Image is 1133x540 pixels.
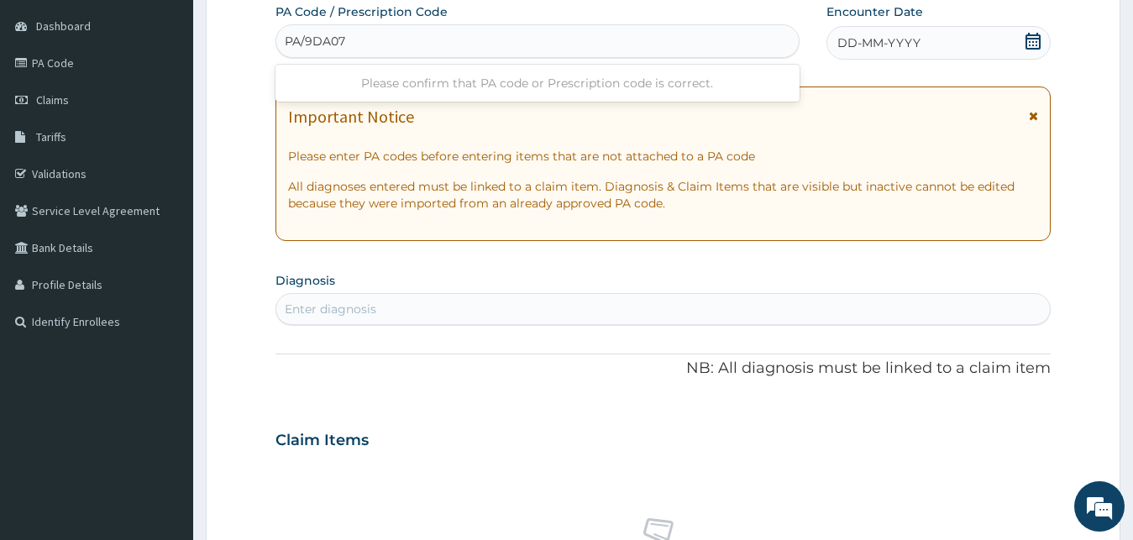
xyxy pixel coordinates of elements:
p: All diagnoses entered must be linked to a claim item. Diagnosis & Claim Items that are visible bu... [288,178,1039,212]
h3: Claim Items [275,432,369,450]
span: DD-MM-YYYY [837,34,921,51]
div: Please confirm that PA code or Prescription code is correct. [275,68,800,98]
p: Please enter PA codes before entering items that are not attached to a PA code [288,148,1039,165]
label: Diagnosis [275,272,335,289]
label: Encounter Date [826,3,923,20]
h1: Important Notice [288,107,414,126]
p: NB: All diagnosis must be linked to a claim item [275,358,1052,380]
span: We're online! [97,163,232,333]
label: PA Code / Prescription Code [275,3,448,20]
textarea: Type your message and hit 'Enter' [8,361,320,420]
span: Claims [36,92,69,107]
div: Minimize live chat window [275,8,316,49]
div: Enter diagnosis [285,301,376,317]
span: Tariffs [36,129,66,144]
div: Chat with us now [87,94,282,116]
span: Dashboard [36,18,91,34]
img: d_794563401_company_1708531726252_794563401 [31,84,68,126]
